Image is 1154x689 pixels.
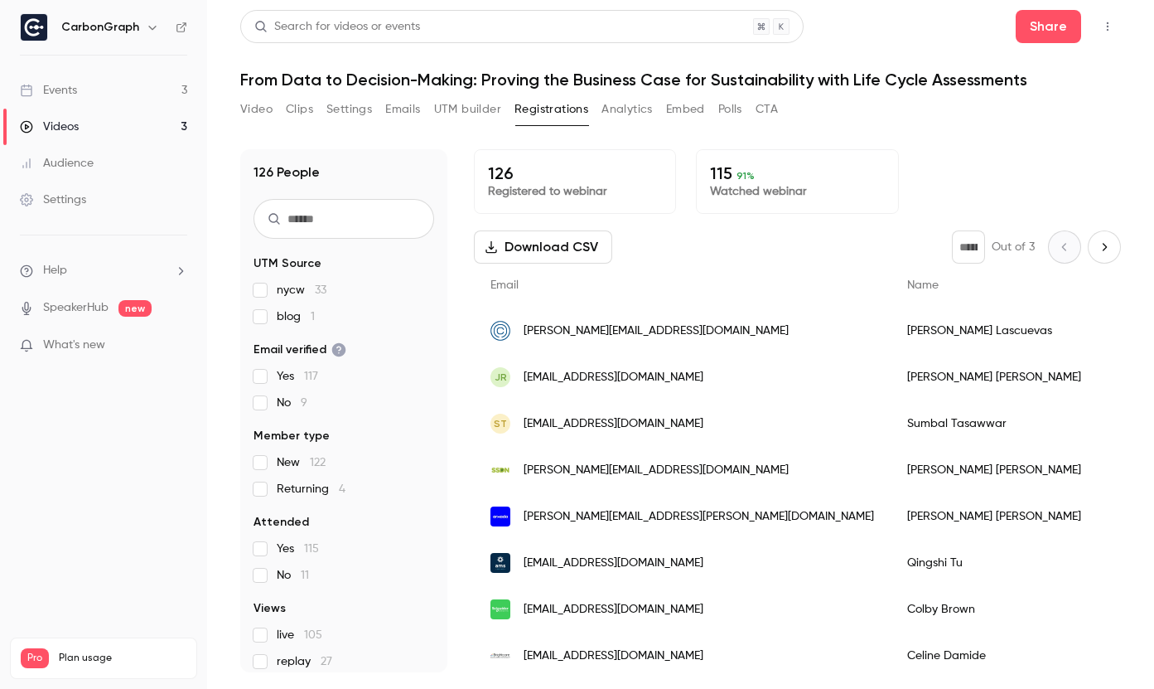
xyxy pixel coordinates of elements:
[43,262,67,279] span: Help
[710,163,884,183] p: 115
[21,14,47,41] img: CarbonGraph
[434,96,501,123] button: UTM builder
[891,308,1126,354] div: [PERSON_NAME] Lascuevas
[385,96,420,123] button: Emails
[1094,13,1121,40] button: Top Bar Actions
[495,370,507,385] span: JR
[891,400,1126,447] div: Sumbal Tasawwar
[304,371,318,382] span: 117
[474,230,612,264] button: Download CSV
[891,447,1126,493] div: [PERSON_NAME] [PERSON_NAME]
[240,70,1121,90] h1: From Data to Decision-Making: Proving the Business Case for Sustainability with Life Cycle Assess...
[524,555,703,572] span: [EMAIL_ADDRESS][DOMAIN_NAME]
[524,648,703,665] span: [EMAIL_ADDRESS][DOMAIN_NAME]
[315,284,326,296] span: 33
[61,19,139,36] h6: CarbonGraph
[301,570,309,581] span: 11
[524,508,874,526] span: [PERSON_NAME][EMAIL_ADDRESS][PERSON_NAME][DOMAIN_NAME]
[20,155,94,172] div: Audience
[1016,10,1081,43] button: Share
[43,299,109,317] a: SpeakerHub
[601,96,653,123] button: Analytics
[277,395,307,411] span: No
[339,483,345,495] span: 4
[310,457,326,468] span: 122
[253,255,321,272] span: UTM Source
[490,460,510,480] img: southeastsdn.org
[490,507,510,526] img: arxada.com
[1088,230,1121,264] button: Next page
[254,18,420,36] div: Search for videos or events
[326,96,372,123] button: Settings
[118,300,152,317] span: new
[277,368,318,385] span: Yes
[490,279,519,291] span: Email
[286,96,313,123] button: Clips
[494,416,507,431] span: ST
[891,354,1126,400] div: [PERSON_NAME] [PERSON_NAME]
[43,337,105,354] span: What's new
[524,323,789,340] span: [PERSON_NAME][EMAIL_ADDRESS][DOMAIN_NAME]
[718,96,742,123] button: Polls
[514,96,588,123] button: Registrations
[321,656,332,667] span: 27
[524,369,703,386] span: [EMAIL_ADDRESS][DOMAIN_NAME]
[253,342,346,358] span: Email verified
[253,163,320,182] h1: 126 People
[490,599,510,619] img: se.com
[524,601,703,619] span: [EMAIL_ADDRESS][DOMAIN_NAME]
[277,481,345,497] span: Returning
[277,653,332,670] span: replay
[304,629,322,641] span: 105
[301,397,307,409] span: 9
[736,170,755,182] span: 91 %
[277,541,319,557] span: Yes
[253,428,330,444] span: Member type
[490,646,510,666] img: brightcoreenergy.com
[253,600,286,617] span: Views
[59,652,186,665] span: Plan usage
[20,119,79,135] div: Videos
[666,96,705,123] button: Embed
[277,567,309,584] span: No
[490,553,510,573] img: ubc.ca
[21,648,49,668] span: Pro
[488,183,662,200] p: Registered to webinar
[240,96,273,123] button: Video
[20,82,77,99] div: Events
[277,308,315,325] span: blog
[891,493,1126,540] div: [PERSON_NAME] [PERSON_NAME]
[710,183,884,200] p: Watched webinar
[992,239,1035,255] p: Out of 3
[253,514,309,531] span: Attended
[277,282,326,298] span: nycw
[277,627,322,643] span: live
[524,462,789,479] span: [PERSON_NAME][EMAIL_ADDRESS][DOMAIN_NAME]
[488,163,662,183] p: 126
[891,586,1126,633] div: Colby Brown
[907,279,939,291] span: Name
[277,454,326,471] span: New
[891,633,1126,679] div: Celine Damide
[756,96,778,123] button: CTA
[304,543,319,555] span: 115
[524,415,703,433] span: [EMAIL_ADDRESS][DOMAIN_NAME]
[490,321,510,341] img: cclab.org
[20,192,86,208] div: Settings
[891,540,1126,586] div: Qingshi Tu
[20,262,187,279] li: help-dropdown-opener
[311,311,315,323] span: 1
[167,338,187,353] iframe: Noticeable Trigger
